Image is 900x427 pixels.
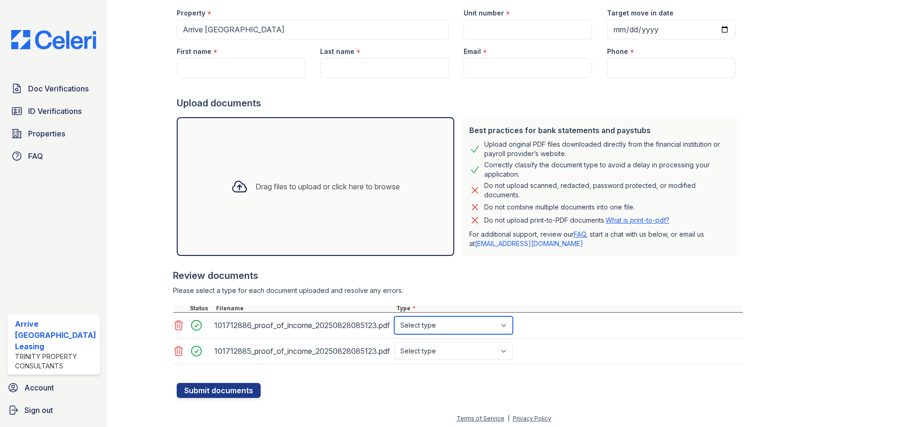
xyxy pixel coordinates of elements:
span: Properties [28,128,65,139]
a: Terms of Service [457,415,504,422]
label: Property [177,8,205,18]
div: Arrive [GEOGRAPHIC_DATA] Leasing [15,318,96,352]
a: [EMAIL_ADDRESS][DOMAIN_NAME] [475,240,583,247]
label: Phone [607,47,628,56]
span: FAQ [28,150,43,162]
a: Doc Verifications [7,79,100,98]
div: Upload original PDF files downloaded directly from the financial institution or payroll provider’... [484,140,732,158]
span: Account [24,382,54,393]
a: Properties [7,124,100,143]
a: FAQ [7,147,100,165]
div: Upload documents [177,97,743,110]
div: Do not upload scanned, redacted, password protected, or modified documents. [484,181,732,200]
button: Submit documents [177,383,261,398]
a: What is print-to-pdf? [606,216,669,224]
label: Unit number [464,8,504,18]
div: Correctly classify the document type to avoid a delay in processing your application. [484,160,732,179]
label: Email [464,47,481,56]
a: Account [4,378,104,397]
span: ID Verifications [28,105,82,117]
p: Do not upload print-to-PDF documents. [484,216,669,225]
label: First name [177,47,211,56]
a: Sign out [4,401,104,420]
div: Drag files to upload or click here to browse [255,181,400,192]
div: Status [188,305,214,312]
a: ID Verifications [7,102,100,120]
div: Filename [214,305,394,312]
p: For additional support, review our , start a chat with us below, or email us at [469,230,732,248]
div: Do not combine multiple documents into one file. [484,202,635,213]
div: 101712885_proof_of_income_20250828085123.pdf [214,344,390,359]
label: Last name [320,47,354,56]
div: 101712886_proof_of_income_20250828085123.pdf [214,318,390,333]
div: Trinity Property Consultants [15,352,96,371]
div: Please select a type for each document uploaded and resolve any errors. [173,286,743,295]
label: Target move in date [607,8,674,18]
span: Doc Verifications [28,83,89,94]
div: | [508,415,510,422]
a: Privacy Policy [513,415,551,422]
img: CE_Logo_Blue-a8612792a0a2168367f1c8372b55b34899dd931a85d93a1a3d3e32e68fde9ad4.png [4,30,104,49]
div: Best practices for bank statements and paystubs [469,125,732,136]
div: Review documents [173,269,743,282]
span: Sign out [24,405,53,416]
a: FAQ [574,230,586,238]
div: Type [394,305,743,312]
